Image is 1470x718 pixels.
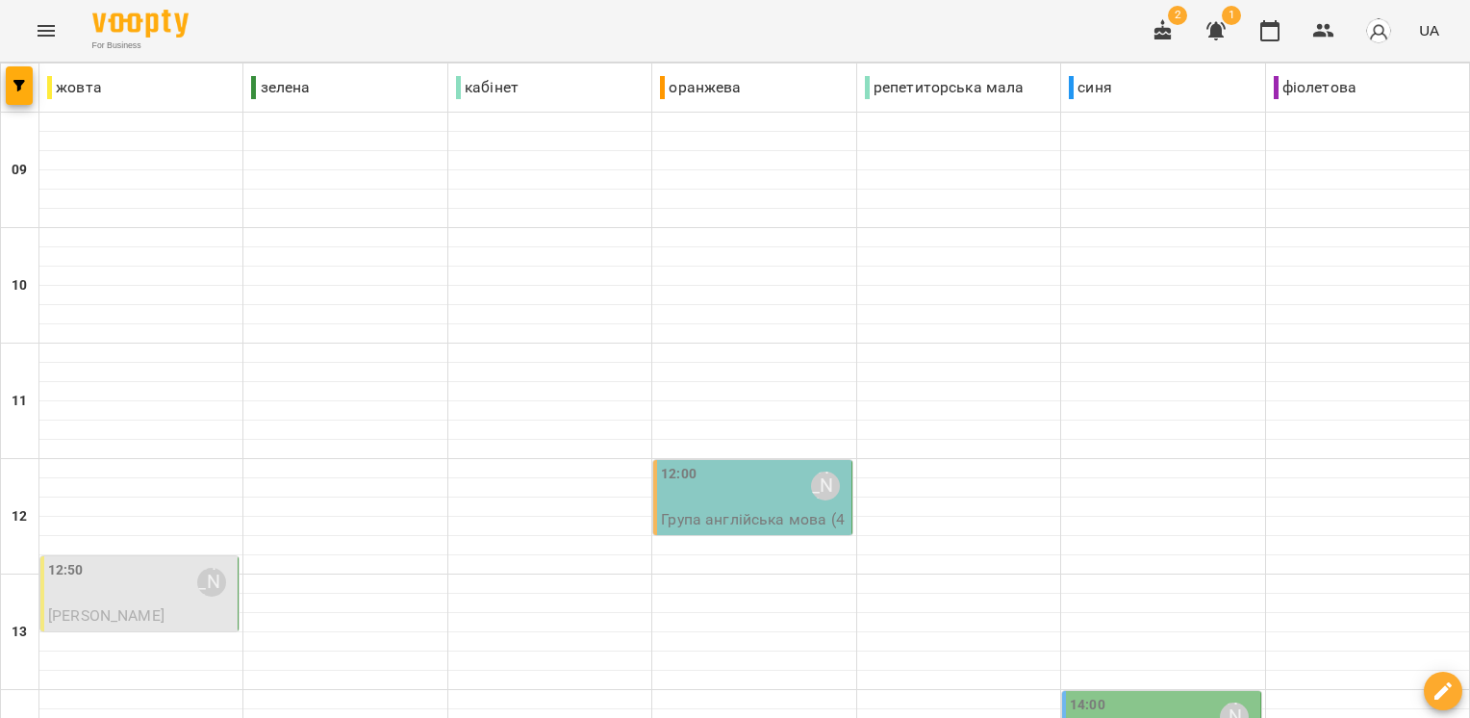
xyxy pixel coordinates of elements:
[661,508,847,577] p: Група англійська мова (4-6 роки) субота - Англійська 4-6 р субота
[1274,76,1356,99] p: фіолетова
[1365,17,1392,44] img: avatar_s.png
[12,622,27,643] h6: 13
[12,275,27,296] h6: 10
[197,568,226,597] div: Софія Паславська
[1069,76,1112,99] p: синя
[660,76,741,99] p: оранжева
[12,160,27,181] h6: 09
[1419,20,1439,40] span: UA
[48,628,234,696] p: Індивідуальні заняття «Англійська мова» (після [DATE])
[48,560,84,581] label: 12:50
[456,76,519,99] p: кабінет
[661,464,697,485] label: 12:00
[47,76,102,99] p: жовта
[1222,6,1241,25] span: 1
[1168,6,1187,25] span: 2
[865,76,1025,99] p: репетиторська мала
[92,10,189,38] img: Voopty Logo
[12,506,27,527] h6: 12
[23,8,69,54] button: Menu
[1411,13,1447,48] button: UA
[48,606,165,625] span: [PERSON_NAME]
[1070,695,1105,716] label: 14:00
[92,39,189,52] span: For Business
[811,472,840,500] div: Софія Паславська
[12,391,27,412] h6: 11
[251,76,310,99] p: зелена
